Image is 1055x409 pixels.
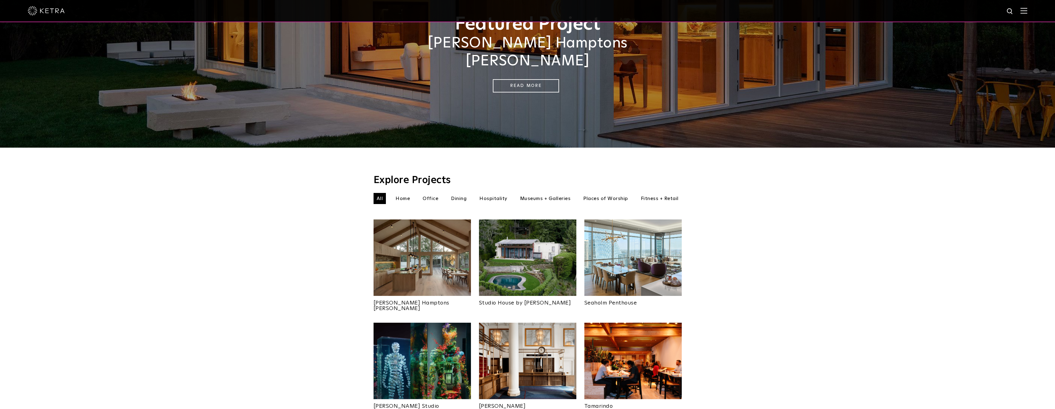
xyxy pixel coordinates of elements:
li: All [374,193,386,204]
li: Office [419,193,441,204]
a: Studio House by [PERSON_NAME] [479,296,576,306]
img: New-Project-Page-hero-(3x)_0027_0010_RiggsHotel_01_20_20_LARGE [479,323,576,399]
li: Dining [448,193,470,204]
img: Project_Landing_Thumbnail-2021 [374,219,471,296]
h1: Featured Project [374,14,682,35]
h3: Explore Projects [374,175,682,185]
h2: [PERSON_NAME] Hamptons [PERSON_NAME] [374,35,682,70]
a: [PERSON_NAME] Hamptons [PERSON_NAME] [374,296,471,311]
a: [PERSON_NAME] Studio [374,399,471,409]
img: ketra-logo-2019-white [28,6,65,15]
li: Museums + Galleries [517,193,574,204]
a: Seaholm Penthouse [584,296,682,306]
li: Fitness + Retail [638,193,682,204]
li: Places of Worship [580,193,631,204]
li: Home [392,193,413,204]
img: An aerial view of Olson Kundig's Studio House in Seattle [479,219,576,296]
img: Hamburger%20Nav.svg [1020,8,1027,14]
img: Project_Landing_Thumbnail-2022smaller [584,219,682,296]
li: Hospitality [476,193,510,204]
img: New-Project-Page-hero-(3x)_0002_TamarindoRestaurant-0001-LizKuball-HighRes [584,323,682,399]
img: search icon [1006,8,1014,15]
a: Read More [493,79,559,92]
img: Dustin_Yellin_Ketra_Web-03-1 [374,323,471,399]
a: Tamarindo [584,399,682,409]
